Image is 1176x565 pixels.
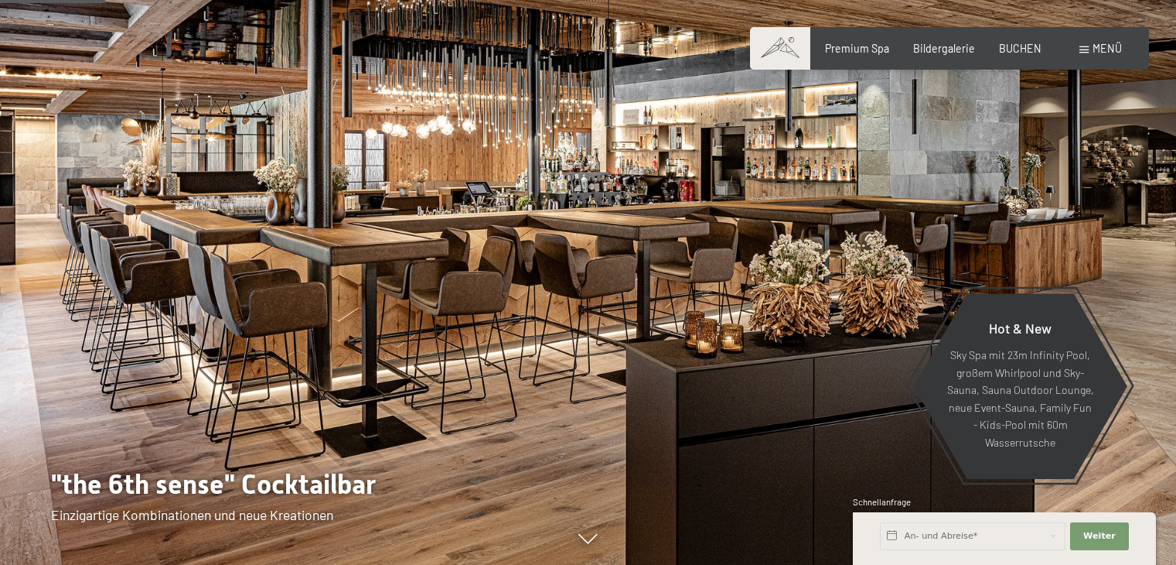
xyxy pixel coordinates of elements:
p: Sky Spa mit 23m Infinity Pool, großem Whirlpool und Sky-Sauna, Sauna Outdoor Lounge, neue Event-S... [946,348,1094,452]
a: Hot & New Sky Spa mit 23m Infinity Pool, großem Whirlpool und Sky-Sauna, Sauna Outdoor Lounge, ne... [912,293,1128,480]
span: Hot & New [989,320,1052,337]
span: Weiter [1083,530,1116,543]
a: Premium Spa [825,42,889,55]
span: Schnellanfrage [853,497,911,507]
span: Menü [1092,42,1122,55]
a: BUCHEN [999,42,1041,55]
a: Bildergalerie [913,42,975,55]
button: Weiter [1070,522,1129,550]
